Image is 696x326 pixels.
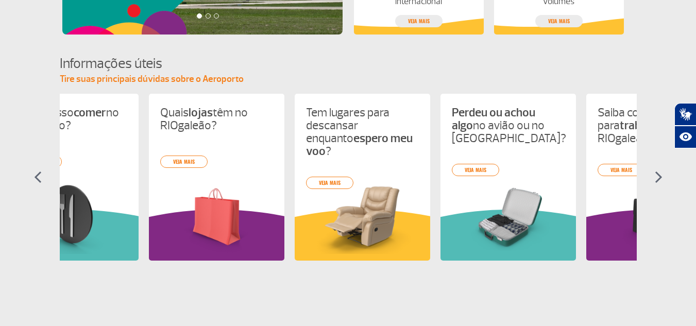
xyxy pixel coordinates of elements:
button: Abrir recursos assistivos. [674,126,696,148]
strong: comer [74,105,106,120]
a: veja mais [598,164,645,176]
div: Plugin de acessibilidade da Hand Talk. [674,103,696,148]
p: Tem lugares para descansar enquanto ? [306,106,419,158]
a: veja mais [395,15,443,27]
p: Onde posso no aeroporto? [14,106,127,132]
img: card%20informa%C3%A7%C3%B5es%204.png [306,180,419,254]
img: card%20informa%C3%A7%C3%B5es%208.png [14,180,127,254]
img: amareloInformacoesUteis.svg [295,210,430,261]
img: problema-bagagem.png [452,180,565,254]
img: seta-direita [655,171,663,183]
p: Quais têm no RIOgaleão? [160,106,273,132]
strong: lojas [189,105,213,120]
p: Tire suas principais dúvidas sobre o Aeroporto [60,73,637,85]
a: veja mais [306,177,353,189]
a: veja mais [535,15,583,27]
a: veja mais [160,156,208,168]
strong: espero meu voo [306,131,413,159]
p: no avião ou no [GEOGRAPHIC_DATA]? [452,106,565,145]
a: veja mais [452,164,499,176]
img: roxoInformacoesUteis.svg [149,210,284,261]
img: verdeInformacoesUteis.svg [440,210,576,261]
img: card%20informa%C3%A7%C3%B5es%206.png [160,180,273,254]
h4: Informações úteis [60,54,637,73]
img: seta-esquerda [34,171,42,183]
strong: trabalhar [620,118,667,133]
strong: Perdeu ou achou algo [452,105,535,133]
button: Abrir tradutor de língua de sinais. [674,103,696,126]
